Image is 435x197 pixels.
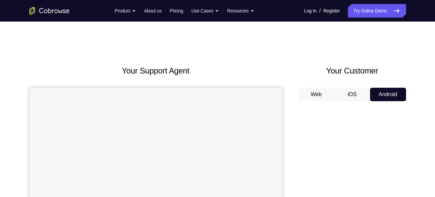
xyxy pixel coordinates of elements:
span: / [319,7,321,15]
button: Product [115,4,136,18]
button: Use Cases [191,4,219,18]
button: iOS [334,88,370,101]
h2: Your Customer [298,65,406,77]
button: Web [298,88,334,101]
a: Register [323,4,340,18]
a: Pricing [170,4,183,18]
a: Try Online Demo [348,4,406,18]
button: Android [370,88,406,101]
a: Go to the home page [29,7,70,15]
h2: Your Support Agent [29,65,282,77]
button: Resources [227,4,254,18]
a: Log In [304,4,317,18]
a: About us [144,4,161,18]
